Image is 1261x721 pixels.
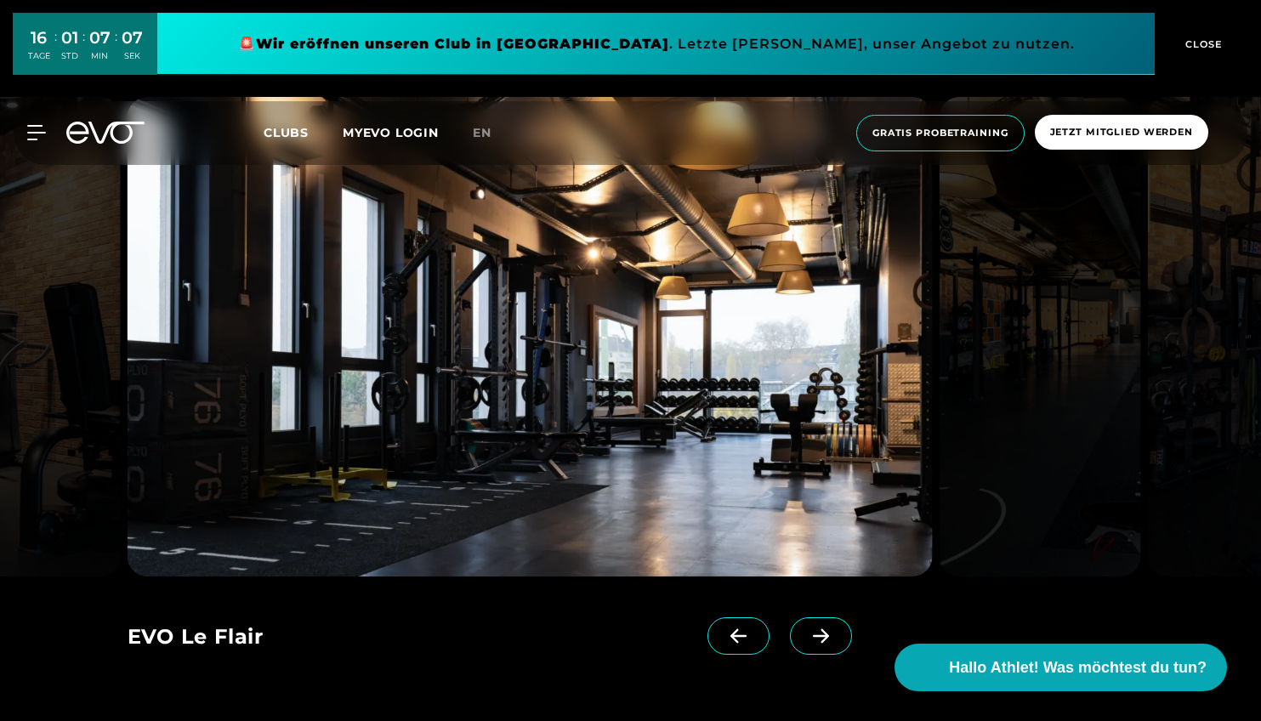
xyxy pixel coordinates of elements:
[82,27,85,72] div: :
[28,50,50,62] div: TAGE
[89,50,111,62] div: MIN
[264,125,309,140] span: Clubs
[1030,115,1213,151] a: Jetzt Mitglied werden
[122,26,143,50] div: 07
[264,124,343,140] a: Clubs
[949,656,1207,679] span: Hallo Athlet! Was möchtest du tun?
[127,97,932,576] img: evofitness
[872,126,1008,140] span: Gratis Probetraining
[115,27,117,72] div: :
[940,97,1141,576] img: evofitness
[54,27,57,72] div: :
[89,26,111,50] div: 07
[1155,13,1248,75] button: CLOSE
[895,644,1227,691] button: Hallo Athlet! Was möchtest du tun?
[28,26,50,50] div: 16
[122,50,143,62] div: SEK
[1050,125,1193,139] span: Jetzt Mitglied werden
[473,125,491,140] span: en
[1181,37,1223,52] span: CLOSE
[343,125,439,140] a: MYEVO LOGIN
[473,123,512,143] a: en
[61,50,78,62] div: STD
[61,26,78,50] div: 01
[851,115,1030,151] a: Gratis Probetraining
